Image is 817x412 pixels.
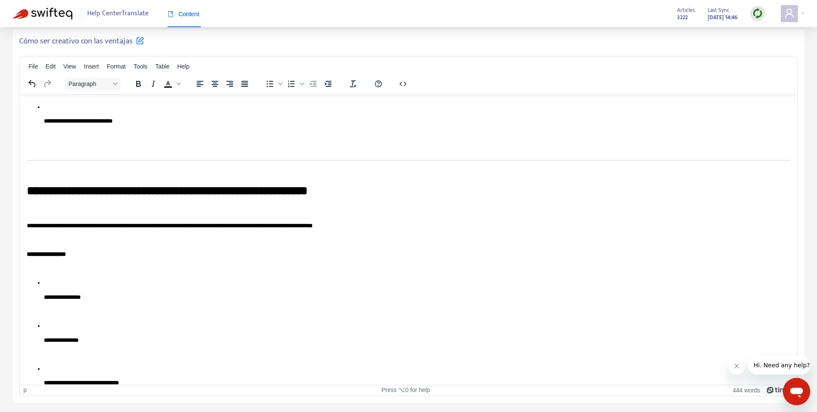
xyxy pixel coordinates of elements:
button: Align center [208,78,222,90]
img: sync.dc5367851b00ba804db3.png [752,8,763,19]
span: Help Center Translate [87,6,149,22]
div: Numbered list [284,78,306,90]
button: Help [371,78,386,90]
strong: 3222 [677,13,688,22]
button: Align right [223,78,237,90]
button: Undo [25,78,40,90]
span: Insert [84,63,99,70]
img: Swifteq [13,8,72,20]
span: View [63,63,76,70]
iframe: Rich Text Area [20,94,797,385]
div: p [23,386,27,394]
span: Table [155,63,169,70]
div: Press ⌥0 for help [278,386,533,394]
span: Tools [134,63,148,70]
button: Align left [193,78,207,90]
button: Block Paragraph [65,78,120,90]
iframe: Message from company [748,356,810,375]
span: Edit [46,63,56,70]
button: Justify [237,78,252,90]
iframe: Close message [728,358,745,375]
button: Clear formatting [346,78,360,90]
span: Paragraph [69,80,110,87]
h5: Cómo ser creativo con las ventajas [19,36,144,46]
div: Text color Black [161,78,182,90]
iframe: Button to launch messaging window [783,378,810,405]
button: 444 words [733,386,760,394]
span: Help [177,63,189,70]
button: Italic [146,78,160,90]
span: Articles [677,6,695,15]
button: Decrease indent [306,78,320,90]
button: Bold [131,78,146,90]
span: Content [168,11,200,17]
a: Powered by Tiny [767,386,788,393]
span: user [784,8,794,18]
span: book [168,11,174,17]
span: Format [107,63,126,70]
button: Increase indent [321,78,335,90]
span: Last Sync [708,6,729,15]
strong: [DATE] 14:46 [708,13,737,22]
div: Bullet list [263,78,284,90]
button: Redo [40,78,54,90]
span: File [29,63,38,70]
